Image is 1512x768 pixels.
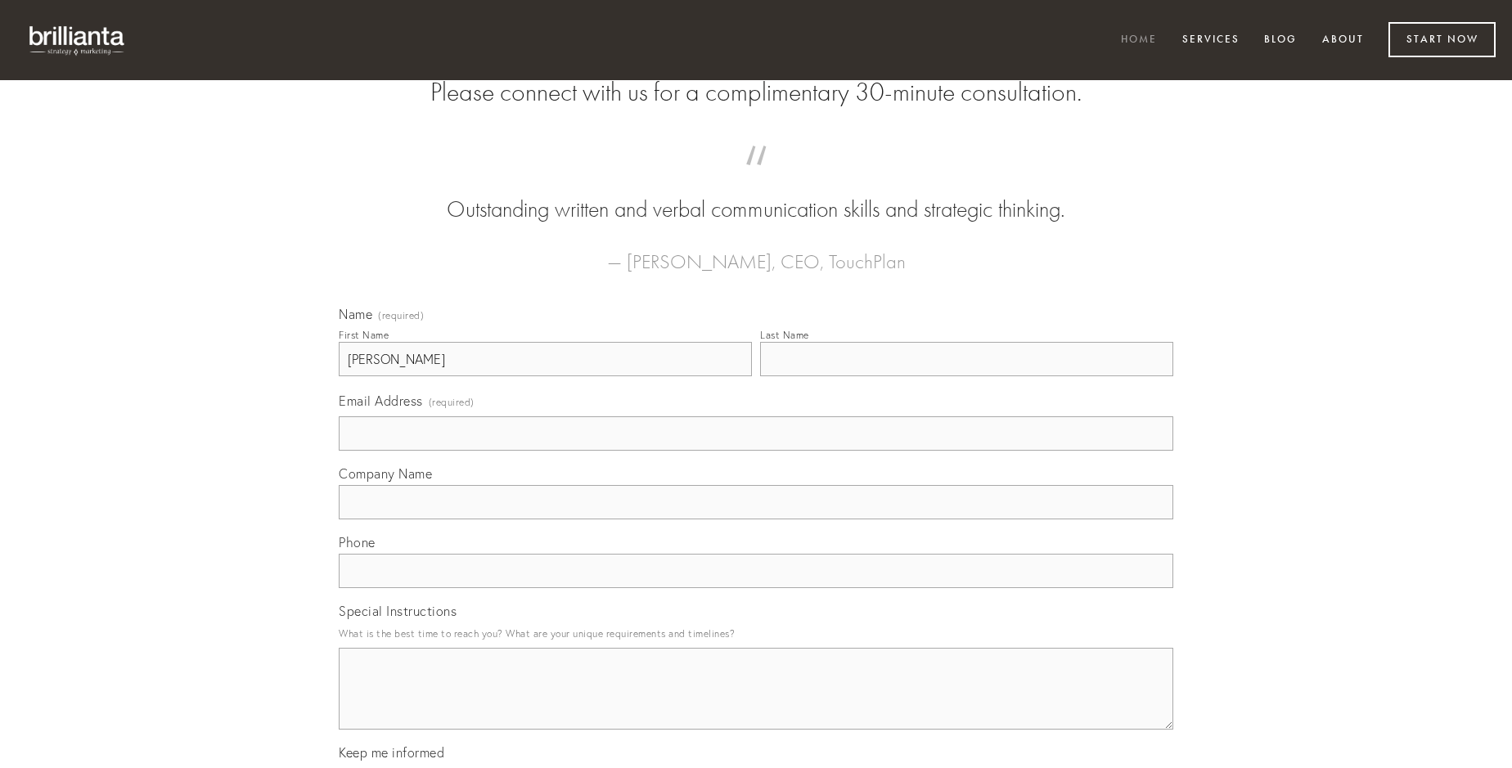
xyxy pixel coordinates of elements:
span: Company Name [339,465,432,482]
a: Blog [1253,27,1307,54]
p: What is the best time to reach you? What are your unique requirements and timelines? [339,622,1173,644]
figcaption: — [PERSON_NAME], CEO, TouchPlan [365,226,1147,278]
span: (required) [429,391,475,413]
blockquote: Outstanding written and verbal communication skills and strategic thinking. [365,162,1147,226]
div: First Name [339,329,389,341]
span: Phone [339,534,376,550]
span: “ [365,162,1147,194]
span: Email Address [339,393,423,409]
a: Home [1110,27,1168,54]
span: Name [339,306,372,322]
span: Special Instructions [339,603,457,619]
img: brillianta - research, strategy, marketing [16,16,139,64]
a: About [1312,27,1375,54]
a: Services [1172,27,1250,54]
span: Keep me informed [339,744,444,761]
a: Start Now [1388,22,1496,57]
div: Last Name [760,329,809,341]
span: (required) [378,311,424,321]
h2: Please connect with us for a complimentary 30-minute consultation. [339,77,1173,108]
